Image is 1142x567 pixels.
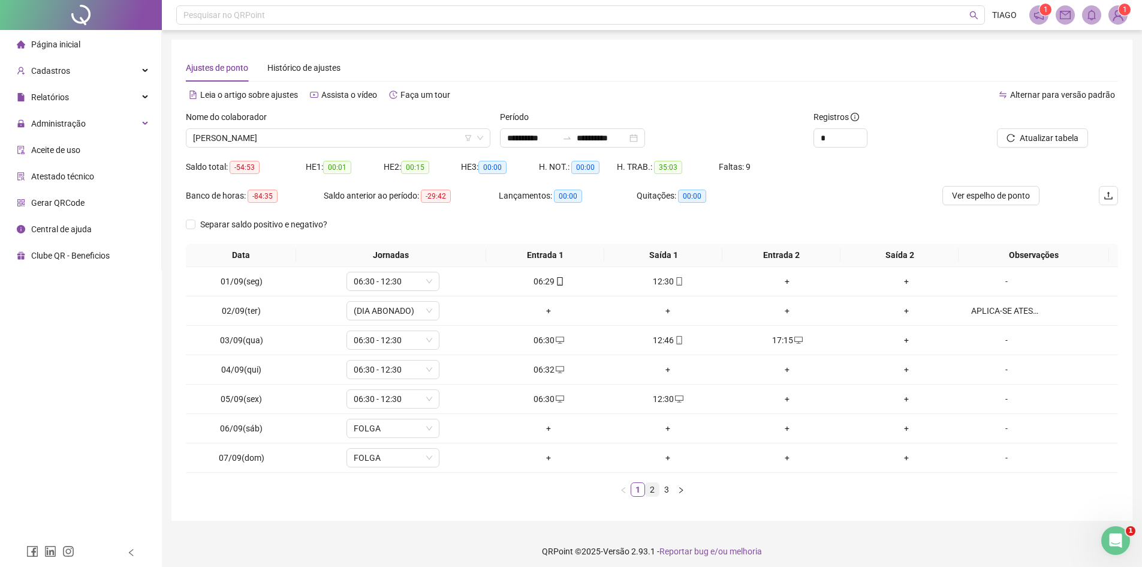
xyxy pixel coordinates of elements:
span: upload [1104,191,1113,200]
span: down [426,395,433,403]
div: - [971,363,1042,376]
span: Atualizar tabela [1020,131,1078,145]
li: 1 [631,482,645,497]
span: Faltas: 9 [719,162,751,172]
span: 1 [1123,5,1127,14]
sup: 1 [1039,4,1051,16]
span: mobile [674,336,683,344]
span: file [17,93,25,101]
span: 06/09(sáb) [220,424,263,433]
span: desktop [555,365,564,374]
span: Assista o vídeo [321,90,377,100]
span: desktop [555,336,564,344]
div: + [613,422,723,435]
div: + [852,334,962,347]
div: 12:46 [613,334,723,347]
span: 00:00 [571,161,599,174]
span: 1 [1126,526,1135,536]
div: + [494,451,604,464]
th: Jornadas [296,244,486,267]
div: 12:30 [613,275,723,288]
th: Data [186,244,296,267]
span: Registros [813,110,859,124]
div: + [852,363,962,376]
div: 06:29 [494,275,604,288]
div: Saldo anterior ao período: [324,189,499,203]
span: left [620,487,627,494]
span: 05/09(sex) [221,394,262,404]
img: 73022 [1109,6,1127,24]
span: Central de ajuda [31,224,92,234]
span: Aceite de uso [31,145,80,155]
span: Página inicial [31,40,80,49]
span: facebook [26,545,38,557]
span: 00:00 [478,161,507,174]
button: Atualizar tabela [997,128,1088,148]
span: 02/09(ter) [222,306,261,316]
span: Separar saldo positivo e negativo? [195,218,332,231]
span: 00:01 [323,161,351,174]
sup: Atualize o seu contato no menu Meus Dados [1119,4,1131,16]
div: - [971,334,1042,347]
span: TIAGO [992,8,1017,22]
div: + [852,451,962,464]
label: Nome do colaborador [186,110,275,124]
div: + [613,304,723,317]
span: 06:30 - 12:30 [354,272,432,290]
div: 17:15 [733,334,842,347]
div: + [733,304,842,317]
span: 06:30 - 12:30 [354,331,432,349]
span: home [17,40,25,49]
div: Histórico de ajustes [267,61,341,74]
li: 3 [659,482,674,497]
span: down [426,278,433,285]
span: bell [1086,10,1097,20]
span: FOLGA [354,449,432,467]
div: - [971,275,1042,288]
span: Cadastros [31,66,70,76]
div: + [852,392,962,406]
span: left [127,548,135,557]
span: down [426,307,433,314]
span: 07/09(dom) [219,453,264,463]
span: Ver espelho de ponto [952,189,1030,202]
span: Gerar QRCode [31,198,85,208]
span: down [426,337,433,344]
span: lock [17,119,25,128]
span: 00:00 [554,190,582,203]
a: 1 [631,483,644,496]
span: Alternar para versão padrão [1010,90,1115,100]
span: Administração [31,119,86,128]
div: 06:32 [494,363,604,376]
span: -84:35 [248,190,278,203]
span: Versão [603,547,629,556]
button: left [616,482,631,497]
button: right [674,482,688,497]
span: desktop [793,336,803,344]
th: Saída 2 [840,244,959,267]
a: 3 [660,483,673,496]
span: Atestado técnico [31,172,94,181]
div: + [613,363,723,376]
span: 1 [1044,5,1048,14]
div: Quitações: [637,189,753,203]
span: -29:42 [421,190,451,203]
div: + [613,451,723,464]
span: Reportar bug e/ou melhoria [659,547,762,556]
div: Lançamentos: [499,189,637,203]
span: 04/09(qui) [221,365,261,374]
button: Ver espelho de ponto [942,186,1039,205]
li: Página anterior [616,482,631,497]
span: user-add [17,67,25,75]
li: 2 [645,482,659,497]
span: down [426,454,433,461]
span: swap [999,91,1007,99]
span: Observações [963,248,1104,262]
div: + [733,422,842,435]
span: instagram [62,545,74,557]
span: swap-right [562,133,572,143]
span: notification [1033,10,1044,20]
span: 06:30 - 12:30 [354,361,432,379]
span: 35:03 [654,161,682,174]
li: Próxima página [674,482,688,497]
